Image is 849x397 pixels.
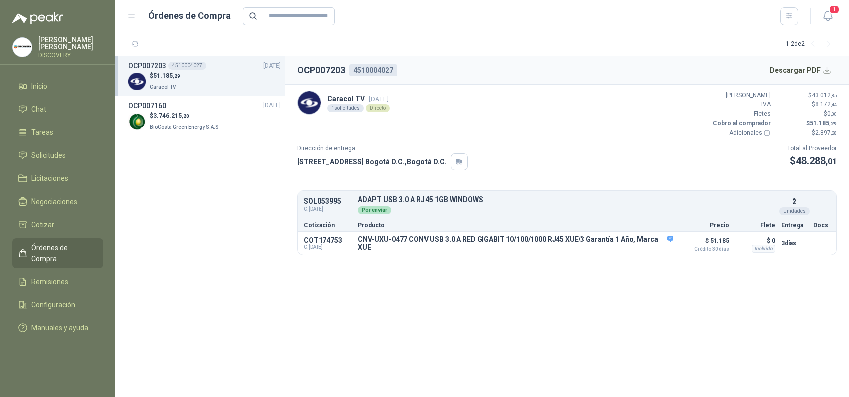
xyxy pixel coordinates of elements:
button: Descargar PDF [764,60,837,80]
h1: Órdenes de Compra [148,9,231,23]
a: Remisiones [12,272,103,291]
span: 1 [829,5,840,14]
span: Crédito 30 días [679,247,729,252]
p: Precio [679,222,729,228]
div: 4510004027 [168,62,206,70]
a: OCP007160[DATE] Company Logo$3.746.215,20BioCosta Green Energy S.A.S [128,100,281,132]
span: Solicitudes [31,150,66,161]
a: Órdenes de Compra [12,238,103,268]
p: SOL053995 [304,197,352,205]
img: Company Logo [128,73,146,90]
span: ,29 [173,73,180,79]
p: Cotización [304,222,352,228]
p: Producto [358,222,673,228]
a: Cotizar [12,215,103,234]
span: 51.185 [810,120,837,127]
a: OCP0072034510004027[DATE] Company Logo$51.185,29Caracol TV [128,60,281,92]
a: Inicio [12,77,103,96]
div: 1 - 2 de 2 [786,36,837,52]
p: Entrega [781,222,807,228]
p: 2 [792,196,796,207]
h2: OCP007203 [297,63,345,77]
span: [DATE] [369,95,389,103]
span: Chat [31,104,46,115]
span: 48.288 [796,155,837,167]
span: Manuales y ayuda [31,322,88,333]
p: [PERSON_NAME] [711,91,771,100]
span: [DATE] [263,101,281,110]
p: Dirección de entrega [297,144,468,153]
h3: OCP007160 [128,100,166,111]
p: $ [777,109,837,119]
div: Por enviar [358,206,391,214]
a: Manuales y ayuda [12,318,103,337]
span: 8.172 [815,101,837,108]
p: CNV-UXU-0477 CONV USB 3.0 A RED GIGABIT 10/100/1000 RJ45 XUE® Garantía 1 Año, Marca XUE [358,235,673,251]
div: Unidades [779,207,810,215]
p: [STREET_ADDRESS] Bogotá D.C. , Bogotá D.C. [297,156,447,167]
p: Adicionales [711,128,771,138]
a: Configuración [12,295,103,314]
p: Caracol TV [327,93,390,104]
span: 0 [827,110,837,117]
p: Cobro al comprador [711,119,771,128]
span: Cotizar [31,219,54,230]
p: Docs [813,222,830,228]
span: Remisiones [31,276,68,287]
span: Configuración [31,299,75,310]
p: [PERSON_NAME] [PERSON_NAME] [38,36,103,50]
img: Company Logo [13,38,32,57]
span: ,00 [831,111,837,117]
p: Fletes [711,109,771,119]
img: Logo peakr [12,12,63,24]
span: ,29 [829,121,837,126]
p: $ [777,100,837,109]
p: $ [150,71,180,81]
span: ,01 [826,157,837,166]
span: 2.897 [815,129,837,136]
span: C: [DATE] [304,244,352,250]
span: 51.185 [153,72,180,79]
span: Órdenes de Compra [31,242,94,264]
span: Tareas [31,127,53,138]
button: 1 [819,7,837,25]
p: $ [777,128,837,138]
p: ADAPT USB 3.0 A RJ45 1GB WINDOWS [358,196,775,204]
p: 3 días [781,237,807,249]
span: C: [DATE] [304,205,352,213]
a: Solicitudes [12,146,103,165]
p: Total al Proveedor [787,144,837,153]
a: Chat [12,100,103,119]
p: $ 51.185 [679,235,729,252]
p: DISCOVERY [38,52,103,58]
a: Tareas [12,123,103,142]
p: $ [777,119,837,128]
span: 43.012 [812,92,837,99]
p: Flete [735,222,775,228]
span: ,44 [831,102,837,107]
span: 3.746.215 [153,112,189,119]
img: Company Logo [298,91,321,114]
span: BioCosta Green Energy S.A.S [150,124,219,130]
span: [DATE] [263,61,281,71]
span: Negociaciones [31,196,77,207]
p: $ 0 [735,235,775,247]
img: Company Logo [128,113,146,130]
span: Licitaciones [31,173,68,184]
p: $ [777,91,837,100]
p: $ [787,153,837,169]
div: Directo [366,104,390,112]
span: Caracol TV [150,84,176,90]
p: COT174753 [304,236,352,244]
div: 1 solicitudes [327,104,364,112]
span: Inicio [31,81,47,92]
a: Negociaciones [12,192,103,211]
div: 4510004027 [349,64,397,76]
span: ,85 [831,93,837,98]
span: ,20 [182,113,189,119]
a: Licitaciones [12,169,103,188]
span: ,28 [831,130,837,136]
div: Incluido [752,245,775,253]
h3: OCP007203 [128,60,166,71]
p: $ [150,111,221,121]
